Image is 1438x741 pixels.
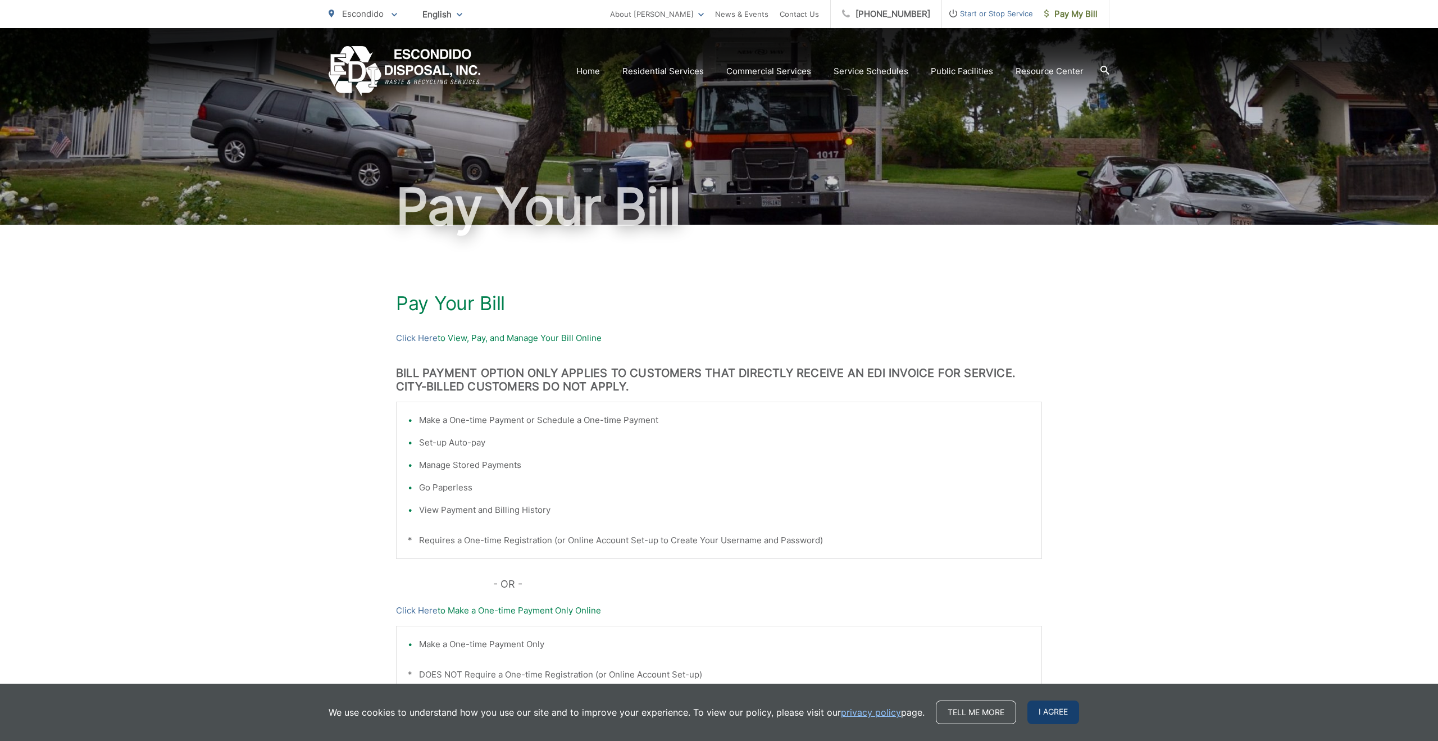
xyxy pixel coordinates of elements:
p: We use cookies to understand how you use our site and to improve your experience. To view our pol... [329,706,925,719]
p: - OR - [493,576,1043,593]
a: Service Schedules [834,65,908,78]
h3: BILL PAYMENT OPTION ONLY APPLIES TO CUSTOMERS THAT DIRECTLY RECEIVE AN EDI INVOICE FOR SERVICE. C... [396,366,1042,393]
p: * DOES NOT Require a One-time Registration (or Online Account Set-up) [408,668,1030,681]
a: Tell me more [936,701,1016,724]
span: English [414,4,471,24]
li: View Payment and Billing History [419,503,1030,517]
a: privacy policy [841,706,901,719]
a: Residential Services [622,65,704,78]
li: Make a One-time Payment or Schedule a One-time Payment [419,413,1030,427]
a: News & Events [715,7,768,21]
span: I agree [1027,701,1079,724]
span: Escondido [342,8,384,19]
a: EDCD logo. Return to the homepage. [329,46,481,96]
li: Make a One-time Payment Only [419,638,1030,651]
li: Set-up Auto-pay [419,436,1030,449]
a: About [PERSON_NAME] [610,7,704,21]
p: * Requires a One-time Registration (or Online Account Set-up to Create Your Username and Password) [408,534,1030,547]
h1: Pay Your Bill [329,179,1109,235]
h1: Pay Your Bill [396,292,1042,315]
p: to View, Pay, and Manage Your Bill Online [396,331,1042,345]
a: Click Here [396,331,438,345]
p: to Make a One-time Payment Only Online [396,604,1042,617]
a: Resource Center [1016,65,1084,78]
a: Home [576,65,600,78]
a: Public Facilities [931,65,993,78]
li: Go Paperless [419,481,1030,494]
span: Pay My Bill [1044,7,1098,21]
a: Commercial Services [726,65,811,78]
a: Click Here [396,604,438,617]
a: Contact Us [780,7,819,21]
li: Manage Stored Payments [419,458,1030,472]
